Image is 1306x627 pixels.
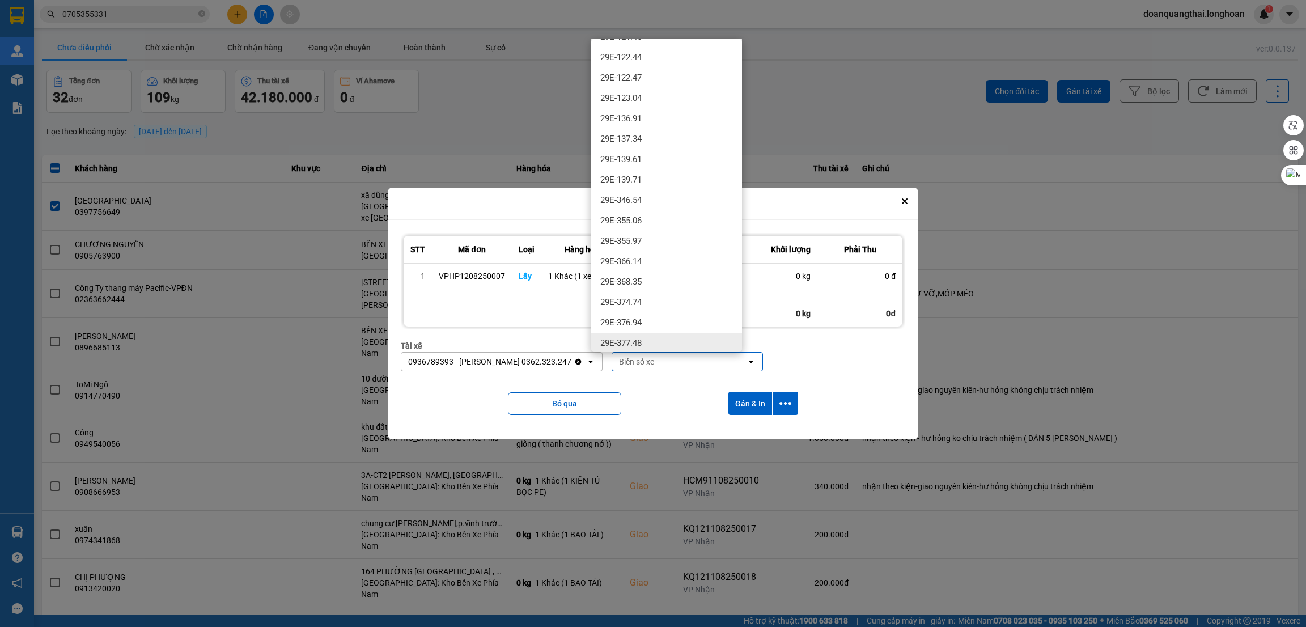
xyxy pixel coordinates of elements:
[600,276,642,287] span: 29E-368.35
[600,317,642,328] span: 29E-376.94
[508,392,621,415] button: Bỏ qua
[747,357,756,366] svg: open
[600,194,642,206] span: 29E-346.54
[600,235,642,247] span: 29E-355.97
[573,356,574,367] input: Selected 0936789393 - vũ anh tuấn 0362.323.247.
[401,340,603,352] div: Tài xế
[600,174,642,185] span: 29E-139.71
[410,243,425,256] div: STT
[408,356,571,367] div: 0936789393 - [PERSON_NAME] 0362.323.247
[619,356,654,367] div: Biển số xe
[770,243,811,256] div: Khối lượng
[519,270,535,282] div: Lấy
[770,270,811,282] div: 0 kg
[388,188,918,221] div: Gán tài xế nội bộ
[728,392,772,415] button: Gán & In
[548,243,615,256] div: Hàng hóa
[764,300,817,327] div: 0 kg
[600,337,642,349] span: 29E-377.48
[600,154,642,165] span: 29E-139.61
[600,92,642,104] span: 29E-123.04
[600,72,642,83] span: 29E-122.47
[600,52,642,63] span: 29E-122.44
[817,300,902,327] div: 0đ
[600,296,642,308] span: 29E-374.74
[548,270,615,282] div: 1 Khác (1 xe xmen)
[439,270,505,282] div: VPHP1208250007
[574,357,583,366] svg: Clear value
[439,243,505,256] div: Mã đơn
[898,194,911,208] button: Close
[600,113,642,124] span: 29E-136.91
[824,243,896,256] div: Phải Thu
[388,188,918,440] div: dialog
[824,270,896,282] div: 0 đ
[600,256,642,267] span: 29E-366.14
[586,357,595,366] svg: open
[600,133,642,145] span: 29E-137.34
[600,215,642,226] span: 29E-355.06
[410,270,425,282] div: 1
[519,243,535,256] div: Loại
[591,39,742,352] ul: Menu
